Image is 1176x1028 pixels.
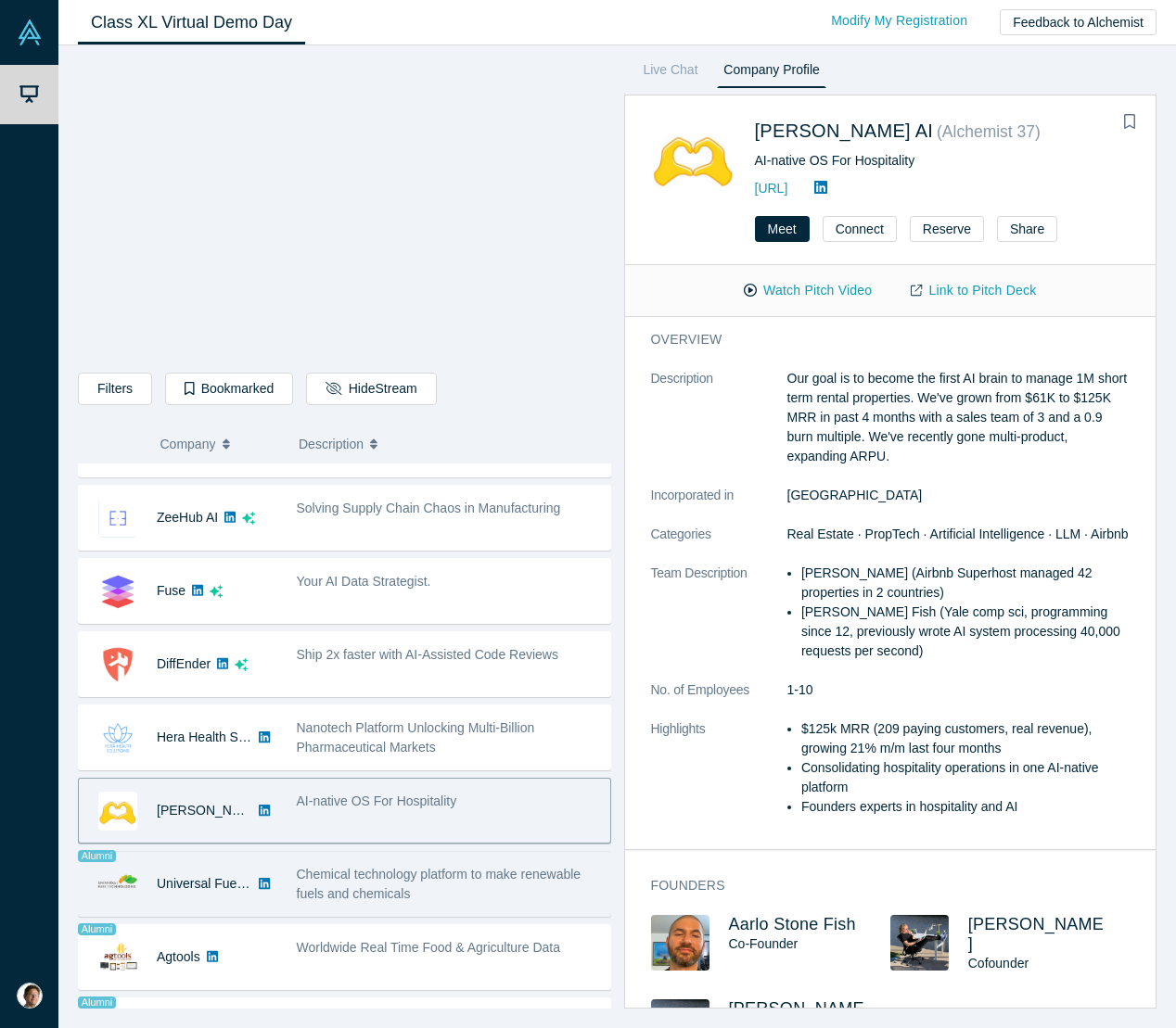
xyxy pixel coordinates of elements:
a: [PERSON_NAME] [968,915,1104,953]
button: Connect [823,216,897,242]
button: Filters [78,373,152,405]
svg: dsa ai sparkles [235,658,248,671]
span: AI-native OS For Hospitality [297,793,457,808]
a: Class XL Virtual Demo Day [78,1,305,44]
span: Cofounder [968,956,1029,971]
a: DiffEnder [157,656,211,671]
a: Link to Pitch Deck [891,274,1055,307]
img: Fuse's Logo [98,572,137,611]
dt: Categories [651,525,787,564]
dt: Incorporated in [651,486,787,525]
div: AI-native OS For Hospitality [755,151,1131,171]
a: Hera Health Solutions [157,730,283,744]
span: Real Estate · PropTech · Artificial Intelligence · LLM · Airbnb [787,527,1129,541]
li: Founders experts in hospitality and AI [801,797,1130,817]
span: Solving Supply Chain Chaos in Manufacturing [297,501,561,515]
img: ZeeHub AI's Logo [98,499,137,538]
a: Company Profile [717,58,825,88]
button: Bookmarked [165,373,293,405]
button: Bookmark [1117,109,1143,135]
button: Share [997,216,1057,242]
li: [PERSON_NAME] (Airbnb Superhost managed 42 properties in 2 countries) [801,564,1130,603]
span: Alumni [78,996,116,1009]
dd: 1-10 [787,680,1131,700]
button: Watch Pitch Video [724,274,891,307]
img: Agtools's Logo [98,938,137,977]
span: Description [299,425,364,463]
span: Worldwide Real Time Food & Agriculture Data [297,940,561,955]
a: [URL] [755,181,788,196]
a: [PERSON_NAME] AI [157,803,278,818]
dt: Team Description [651,564,787,680]
svg: dsa ai sparkles [242,512,255,525]
h3: overview [651,330,1105,349]
span: Company [160,425,216,463]
a: [PERSON_NAME] AI [755,121,934,141]
a: Modify My Registration [812,5,987,37]
dt: Highlights [651,719,787,836]
a: Aarlo Stone Fish [729,915,856,933]
p: Our goal is to become the first AI brain to manage 1M short term rental properties. We've grown f... [787,369,1131,466]
img: Clint Korver's Account [17,983,43,1009]
img: Alchemist Vault Logo [17,19,43,45]
span: Alumni [78,850,116,862]
img: Hera Health Solutions's Logo [98,718,137,757]
span: Your AI Data Strategist. [297,574,431,589]
button: Meet [755,216,810,242]
a: ZeeHub AI [157,510,218,525]
button: Company [160,425,280,463]
dt: No. of Employees [651,680,787,719]
img: Besty AI's Logo [98,792,137,831]
img: DiffEnder's Logo [98,645,137,684]
li: $125k MRR (209 paying customers, real revenue), growing 21% m/m last four months [801,719,1130,758]
iframe: Alchemist Class XL Demo Day: Vault [79,60,610,359]
li: Consolidating hospitality operations in one AI-native platform [801,758,1130,797]
a: Universal Fuel Technologies [157,876,319,891]
h3: Founders [651,876,1105,895]
dt: Description [651,369,787,486]
a: Fuse [157,583,185,598]
img: Sam Dundas's Profile Image [890,915,949,971]
span: Chemical technology platform to make renewable fuels and chemicals [297,867,582,901]
img: Aarlo Stone Fish's Profile Image [651,915,709,971]
span: Co-Founder [729,936,799,951]
a: Agtools [157,949,200,964]
li: [PERSON_NAME] Fish (Yale comp sci, programming since 12, previously wrote AI system processing 40... [801,603,1130,661]
span: Alumni [78,923,116,935]
small: ( Alchemist 37 ) [937,122,1041,141]
button: HideStream [306,373,436,405]
button: Reserve [910,216,984,242]
img: Besty AI's Logo [651,116,735,200]
span: Nanotech Platform Unlocking Multi-Billion Pharmaceutical Markets [297,720,535,755]
img: Universal Fuel Technologies's Logo [98,865,137,904]
svg: dsa ai sparkles [210,585,223,598]
dd: [GEOGRAPHIC_DATA] [787,486,1131,505]
button: Description [299,425,598,463]
button: Feedback to Alchemist [1000,9,1157,35]
span: Ship 2x faster with AI-Assisted Code Reviews [297,647,558,662]
a: Live Chat [637,58,705,88]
